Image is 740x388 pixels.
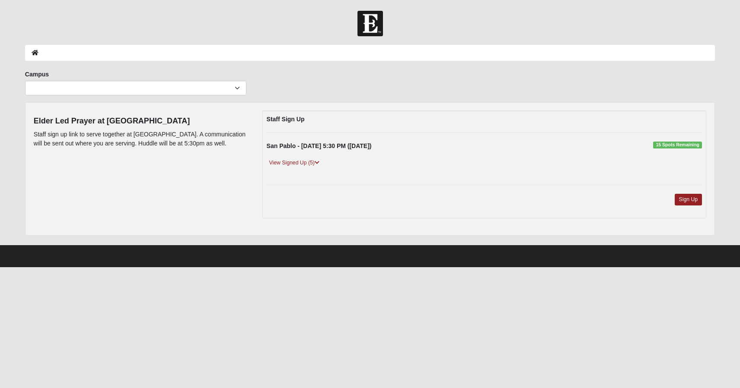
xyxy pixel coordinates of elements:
strong: Staff Sign Up [267,116,305,123]
span: 15 Spots Remaining [653,142,702,148]
strong: San Pablo - [DATE] 5:30 PM ([DATE]) [267,142,372,149]
img: Church of Eleven22 Logo [357,11,383,36]
a: Sign Up [675,194,702,205]
label: Campus [25,70,49,79]
p: Staff sign up link to serve together at [GEOGRAPHIC_DATA]. A communication will be sent out where... [34,130,249,148]
h4: Elder Led Prayer at [GEOGRAPHIC_DATA] [34,117,249,126]
a: View Signed Up (5) [267,158,322,167]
